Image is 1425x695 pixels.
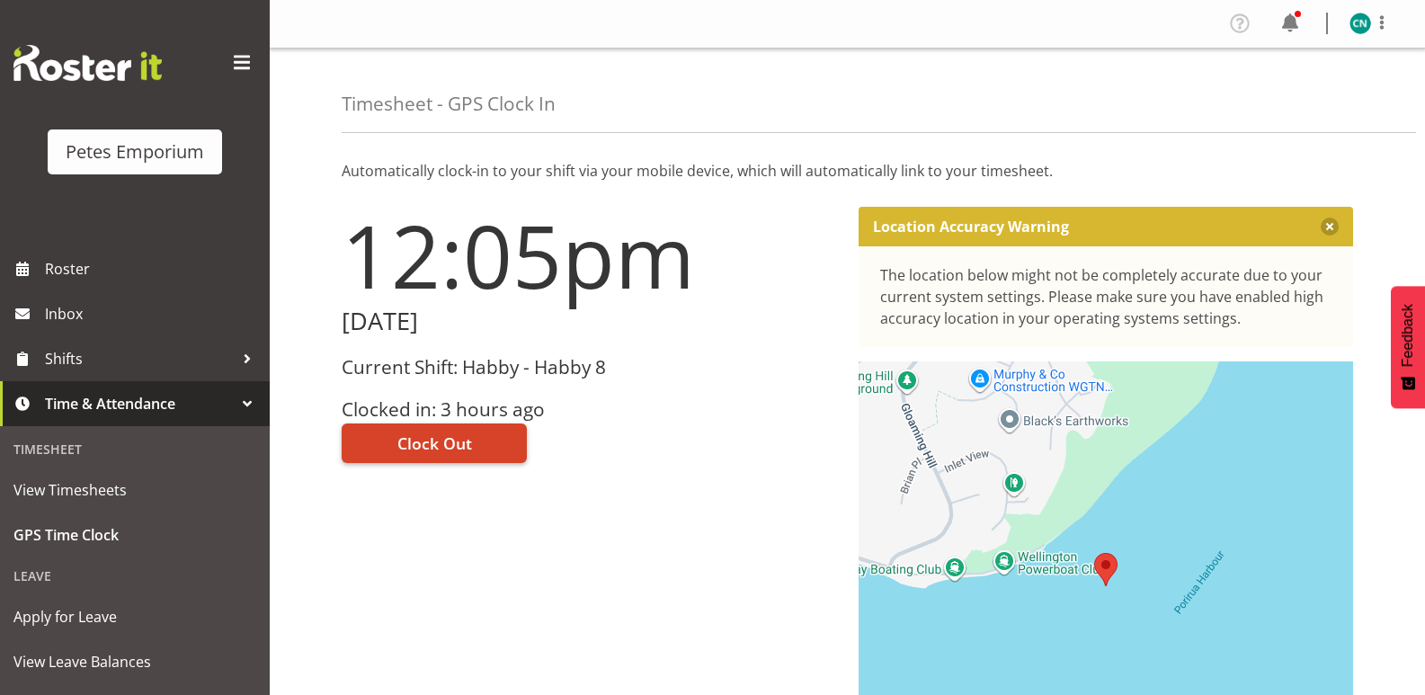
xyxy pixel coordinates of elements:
[1391,286,1425,408] button: Feedback - Show survey
[880,264,1332,329] div: The location below might not be completely accurate due to your current system settings. Please m...
[13,603,256,630] span: Apply for Leave
[4,512,265,557] a: GPS Time Clock
[13,648,256,675] span: View Leave Balances
[342,357,837,378] h3: Current Shift: Habby - Habby 8
[13,45,162,81] img: Rosterit website logo
[1349,13,1371,34] img: christine-neville11214.jpg
[66,138,204,165] div: Petes Emporium
[4,468,265,512] a: View Timesheets
[342,307,837,335] h2: [DATE]
[4,639,265,684] a: View Leave Balances
[397,432,472,455] span: Clock Out
[45,255,261,282] span: Roster
[13,521,256,548] span: GPS Time Clock
[1400,304,1416,367] span: Feedback
[4,557,265,594] div: Leave
[13,477,256,503] span: View Timesheets
[342,207,837,304] h1: 12:05pm
[342,399,837,420] h3: Clocked in: 3 hours ago
[4,594,265,639] a: Apply for Leave
[342,94,556,114] h4: Timesheet - GPS Clock In
[4,431,265,468] div: Timesheet
[1321,218,1339,236] button: Close message
[342,423,527,463] button: Clock Out
[342,160,1353,182] p: Automatically clock-in to your shift via your mobile device, which will automatically link to you...
[45,390,234,417] span: Time & Attendance
[873,218,1069,236] p: Location Accuracy Warning
[45,300,261,327] span: Inbox
[45,345,234,372] span: Shifts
